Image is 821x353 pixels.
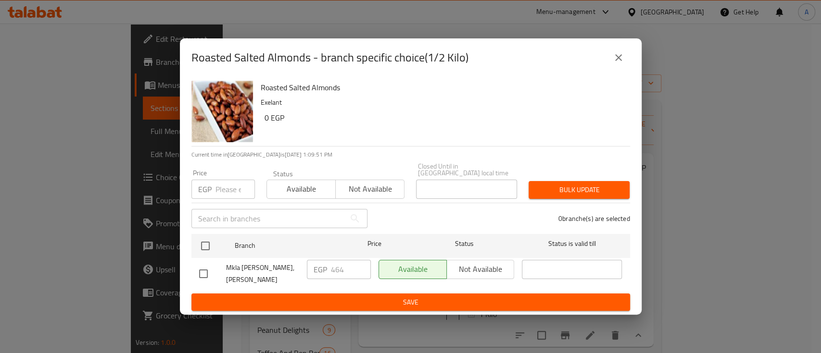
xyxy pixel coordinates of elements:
span: Price [342,238,406,250]
p: Exelant [261,97,622,109]
span: Status [414,238,514,250]
span: Mkla [PERSON_NAME],[PERSON_NAME] [226,262,299,286]
span: Save [199,296,622,308]
h6: 0 EGP [265,111,622,124]
p: EGP [198,183,212,195]
img: Roasted Salted Almonds [191,81,253,142]
p: EGP [314,264,327,275]
span: Available [271,182,332,196]
button: Bulk update [529,181,630,199]
span: Not available [340,182,401,196]
button: Available [266,180,336,199]
h2: Roasted Salted Almonds - branch specific choice(1/2 Kilo) [191,50,468,65]
button: close [607,46,630,69]
h6: Roasted Salted Almonds [261,81,622,94]
span: Branch [235,240,335,252]
button: Not available [335,180,404,199]
input: Search in branches [191,209,345,228]
span: Status is valid till [522,238,622,250]
span: Bulk update [536,184,622,196]
p: Current time in [GEOGRAPHIC_DATA] is [DATE] 1:09:51 PM [191,150,630,159]
button: Save [191,293,630,311]
p: 0 branche(s) are selected [558,214,630,223]
input: Please enter price [331,260,371,279]
input: Please enter price [215,180,255,199]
